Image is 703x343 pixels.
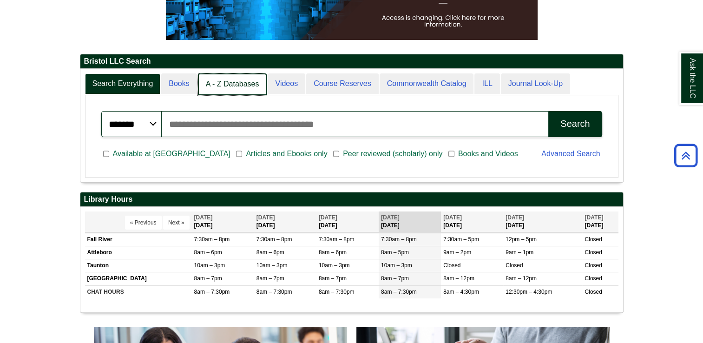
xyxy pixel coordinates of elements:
th: [DATE] [379,211,441,232]
input: Peer reviewed (scholarly) only [333,150,339,158]
h2: Library Hours [80,192,623,207]
span: 8am – 7:30pm [256,289,292,295]
span: 8am – 7pm [256,275,284,282]
button: Next » [163,216,190,230]
span: 8am – 6pm [194,249,222,256]
span: Closed [585,262,602,269]
td: Fall River [85,233,192,246]
input: Available at [GEOGRAPHIC_DATA] [103,150,109,158]
span: [DATE] [506,214,524,221]
span: 12pm – 5pm [506,236,537,243]
span: 8am – 4:30pm [443,289,479,295]
span: 8am – 6pm [256,249,284,256]
span: 7:30am – 8pm [319,236,355,243]
span: 9am – 1pm [506,249,533,256]
span: Available at [GEOGRAPHIC_DATA] [109,148,234,159]
span: 7:30am – 8pm [256,236,292,243]
span: Books and Videos [454,148,522,159]
span: 10am – 3pm [381,262,412,269]
td: Attleboro [85,246,192,259]
td: CHAT HOURS [85,285,192,298]
span: 8am – 12pm [443,275,474,282]
a: Videos [268,73,305,94]
a: Books [161,73,197,94]
span: 8am – 12pm [506,275,537,282]
span: 8am – 5pm [381,249,409,256]
span: 9am – 2pm [443,249,471,256]
span: 8am – 7pm [194,275,222,282]
th: [DATE] [316,211,379,232]
div: Search [560,119,590,129]
span: 10am – 3pm [256,262,288,269]
span: 12:30pm – 4:30pm [506,289,552,295]
span: 7:30am – 8pm [194,236,230,243]
input: Articles and Ebooks only [236,150,242,158]
span: [DATE] [443,214,462,221]
span: Closed [443,262,460,269]
a: Back to Top [671,149,701,162]
span: [DATE] [194,214,213,221]
input: Books and Videos [448,150,454,158]
span: [DATE] [381,214,400,221]
a: Journal Look-Up [501,73,570,94]
th: [DATE] [441,211,503,232]
span: [DATE] [585,214,603,221]
td: Taunton [85,259,192,272]
span: 10am – 3pm [319,262,350,269]
span: 10am – 3pm [194,262,225,269]
a: Search Everything [85,73,161,94]
h2: Bristol LLC Search [80,54,623,69]
a: A - Z Databases [198,73,267,95]
span: Articles and Ebooks only [242,148,331,159]
a: ILL [474,73,499,94]
th: [DATE] [192,211,254,232]
button: Search [548,111,602,137]
span: Closed [585,249,602,256]
th: [DATE] [503,211,582,232]
th: [DATE] [582,211,618,232]
span: 8am – 7pm [381,275,409,282]
a: Course Reserves [306,73,379,94]
span: Closed [585,289,602,295]
span: 8am – 7:30pm [319,289,355,295]
span: 8am – 7:30pm [194,289,230,295]
span: Peer reviewed (scholarly) only [339,148,446,159]
span: 7:30am – 5pm [443,236,479,243]
span: Closed [585,236,602,243]
button: « Previous [125,216,162,230]
span: [DATE] [319,214,337,221]
span: 8am – 6pm [319,249,347,256]
span: 8am – 7pm [319,275,347,282]
th: [DATE] [254,211,316,232]
span: Closed [585,275,602,282]
span: [DATE] [256,214,275,221]
td: [GEOGRAPHIC_DATA] [85,272,192,285]
a: Advanced Search [541,150,600,158]
a: Commonwealth Catalog [380,73,474,94]
span: Closed [506,262,523,269]
span: 8am – 7:30pm [381,289,417,295]
span: 7:30am – 8pm [381,236,417,243]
